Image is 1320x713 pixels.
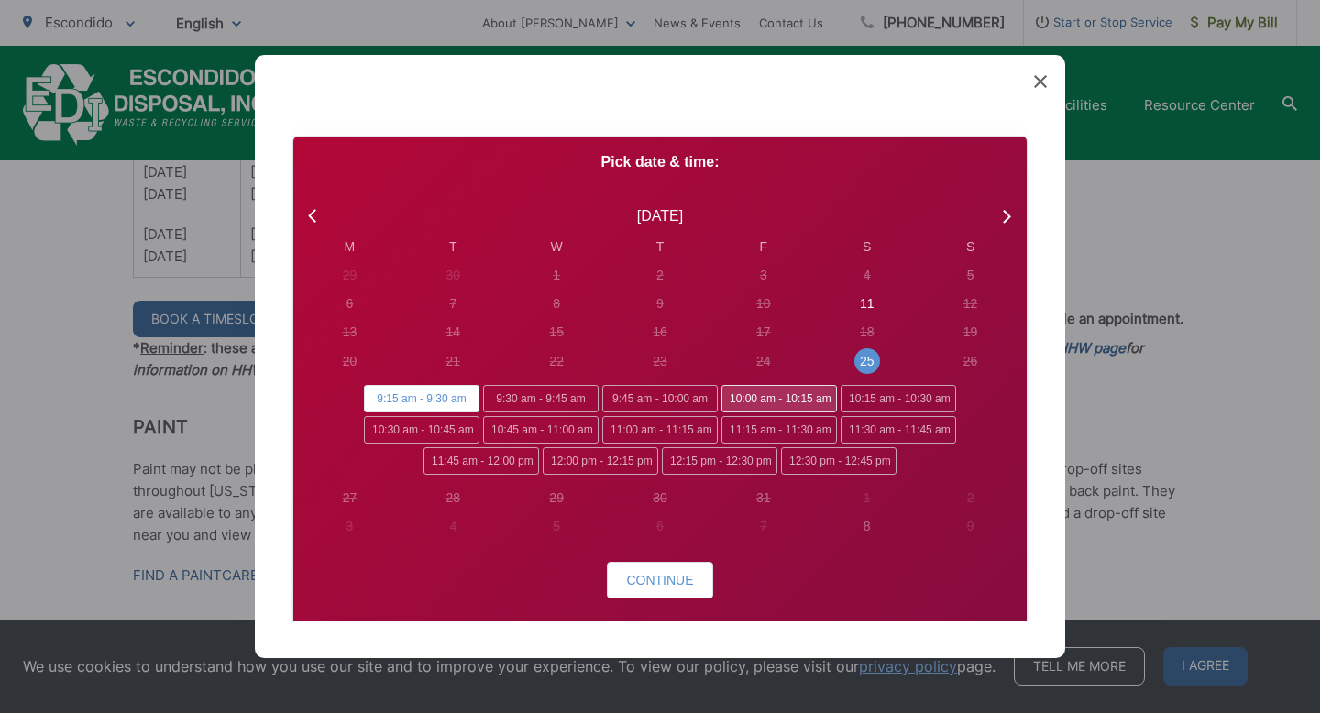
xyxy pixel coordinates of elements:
span: 12:15 pm - 12:30 pm [662,447,777,475]
div: 7 [449,294,456,313]
div: M [298,237,401,257]
div: 17 [756,323,771,342]
span: 12:30 pm - 12:45 pm [781,447,896,475]
span: 11:15 am - 11:30 am [721,416,837,444]
div: 4 [863,266,871,285]
div: W [505,237,609,257]
div: 25 [860,352,874,371]
div: 15 [549,323,564,342]
div: 5 [553,517,560,536]
span: 9:30 am - 9:45 am [483,385,599,412]
span: 12:00 pm - 12:15 pm [543,447,658,475]
span: 11:30 am - 11:45 am [841,416,956,444]
div: 14 [445,323,460,342]
div: S [815,237,918,257]
div: 28 [445,488,460,508]
div: T [401,237,505,257]
div: 12 [963,294,978,313]
div: 31 [756,488,771,508]
div: T [609,237,712,257]
div: 6 [656,517,664,536]
span: 10:30 am - 10:45 am [364,416,479,444]
div: 11 [860,294,874,313]
div: 27 [343,488,357,508]
div: 29 [549,488,564,508]
div: 26 [963,352,978,371]
div: 24 [756,352,771,371]
div: 2 [967,488,974,508]
div: 21 [445,352,460,371]
div: 4 [449,517,456,536]
div: 22 [549,352,564,371]
span: 9:15 am - 9:30 am [364,385,479,412]
div: 19 [963,323,978,342]
div: [DATE] [637,205,683,227]
div: 1 [863,488,871,508]
div: 13 [343,323,357,342]
div: 1 [553,266,560,285]
div: 8 [863,517,871,536]
div: 18 [860,323,874,342]
div: 30 [445,266,460,285]
span: 9:45 am - 10:00 am [602,385,718,412]
div: 30 [653,488,667,508]
div: 9 [656,294,664,313]
span: 11:45 am - 12:00 pm [423,447,539,475]
div: 23 [653,352,667,371]
div: 6 [346,294,354,313]
div: 20 [343,352,357,371]
span: Continue [626,573,693,587]
div: 29 [343,266,357,285]
div: 10 [756,294,771,313]
div: 5 [967,266,974,285]
div: F [711,237,815,257]
span: 10:00 am - 10:15 am [721,385,837,412]
span: 11:00 am - 11:15 am [602,416,718,444]
div: 7 [760,517,767,536]
div: 9 [967,517,974,536]
div: S [918,237,1022,257]
span: 10:15 am - 10:30 am [841,385,956,412]
div: 2 [656,266,664,285]
div: 3 [346,517,354,536]
div: 3 [760,266,767,285]
p: Pick date & time: [293,151,1027,173]
div: 16 [653,323,667,342]
div: 8 [553,294,560,313]
button: Continue [607,562,712,598]
span: 10:45 am - 11:00 am [483,416,599,444]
